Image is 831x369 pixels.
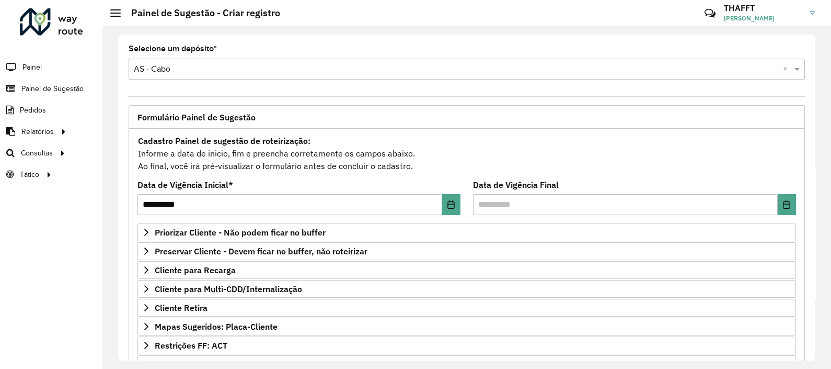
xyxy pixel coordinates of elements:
[21,148,53,159] span: Consultas
[155,285,302,293] span: Cliente para Multi-CDD/Internalização
[21,126,54,137] span: Relatórios
[442,194,460,215] button: Choose Date
[778,194,796,215] button: Choose Date
[783,63,792,75] span: Clear all
[155,304,207,312] span: Cliente Retira
[137,299,796,317] a: Cliente Retira
[20,105,46,116] span: Pedidos
[137,261,796,279] a: Cliente para Recarga
[21,83,84,94] span: Painel de Sugestão
[155,341,227,350] span: Restrições FF: ACT
[137,280,796,298] a: Cliente para Multi-CDD/Internalização
[724,14,802,23] span: [PERSON_NAME]
[20,169,39,180] span: Tático
[121,7,280,19] h2: Painel de Sugestão - Criar registro
[155,247,367,255] span: Preservar Cliente - Devem ficar no buffer, não roteirizar
[137,134,796,173] div: Informe a data de inicio, fim e preencha corretamente os campos abaixo. Ao final, você irá pré-vi...
[155,360,417,368] span: Restrições Spot: Forma de Pagamento e Perfil de Descarga/Entrega
[137,318,796,336] a: Mapas Sugeridos: Placa-Cliente
[724,3,802,13] h3: THAFFT
[137,242,796,260] a: Preservar Cliente - Devem ficar no buffer, não roteirizar
[137,178,233,191] label: Data de Vigência Inicial
[129,42,217,55] label: Selecione um depósito
[137,337,796,354] a: Restrições FF: ACT
[137,113,256,121] span: Formulário Painel de Sugestão
[155,228,326,237] span: Priorizar Cliente - Não podem ficar no buffer
[699,2,721,25] a: Contato Rápido
[155,322,278,331] span: Mapas Sugeridos: Placa-Cliente
[137,223,796,241] a: Priorizar Cliente - Não podem ficar no buffer
[473,178,559,191] label: Data de Vigência Final
[155,266,236,274] span: Cliente para Recarga
[580,3,689,31] div: Críticas? Dúvidas? Elogios? Sugestões? Entre em contato conosco!
[22,62,42,73] span: Painel
[138,136,310,146] strong: Cadastro Painel de sugestão de roteirização:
